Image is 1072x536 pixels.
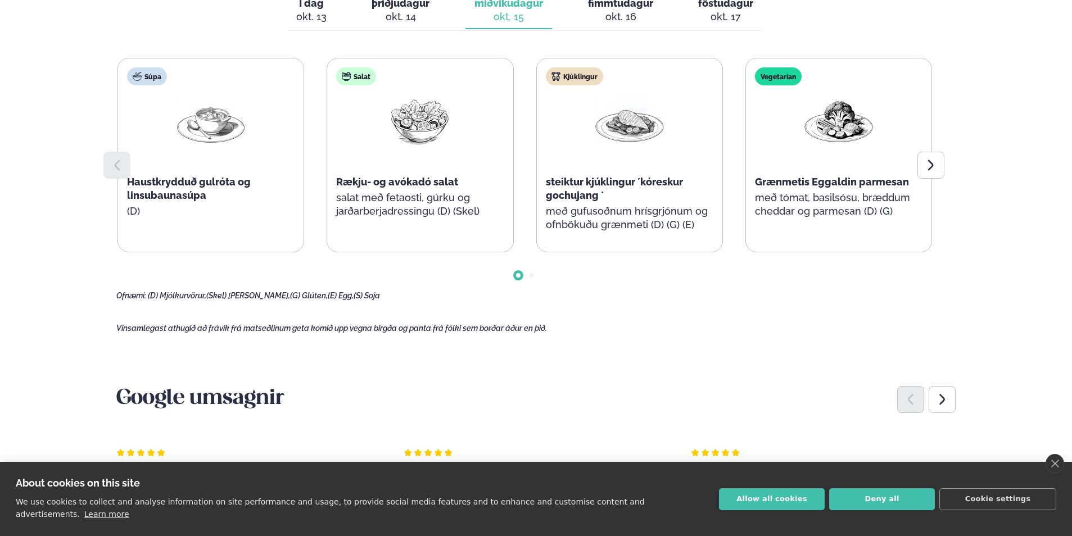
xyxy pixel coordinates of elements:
[546,67,603,85] div: Kjúklingur
[594,94,666,147] img: Chicken-breast.png
[474,10,543,24] div: okt. 15
[755,176,909,188] span: Grænmetis Eggaldin parmesan
[929,386,956,413] div: Next slide
[1046,454,1064,473] a: close
[384,94,456,147] img: Salad.png
[530,273,534,278] span: Go to slide 2
[127,205,295,218] p: (D)
[939,488,1056,510] button: Cookie settings
[127,67,167,85] div: Súpa
[719,488,825,510] button: Allow all cookies
[328,291,354,300] span: (E) Egg,
[551,72,560,81] img: chicken.svg
[829,488,935,510] button: Deny all
[336,176,458,188] span: Rækju- og avókadó salat
[755,191,922,218] p: með tómat, basilsósu, bræddum cheddar og parmesan (D) (G)
[336,67,376,85] div: Salat
[206,291,290,300] span: (Skel) [PERSON_NAME],
[336,191,504,218] p: salat með fetaosti, gúrku og jarðarberjadressingu (D) (Skel)
[175,94,247,147] img: Soup.png
[546,205,713,231] p: með gufusoðnum hrísgrjónum og ofnbökuðu grænmeti (D) (G) (E)
[803,94,875,147] img: Vegan.png
[133,72,142,81] img: soup.svg
[16,497,645,519] p: We use cookies to collect and analyse information on site performance and usage, to provide socia...
[296,10,327,24] div: okt. 13
[698,10,753,24] div: okt. 17
[16,477,140,489] strong: About cookies on this site
[127,176,251,201] span: Haustkrydduð gulróta og linsubaunasúpa
[116,324,547,333] span: Vinsamlegast athugið að frávik frá matseðlinum geta komið upp vegna birgða og panta frá fólki sem...
[148,291,206,300] span: (D) Mjólkurvörur,
[116,291,146,300] span: Ofnæmi:
[755,67,802,85] div: Vegetarian
[116,385,956,412] h3: Google umsagnir
[84,510,129,519] a: Learn more
[588,10,653,24] div: okt. 16
[372,10,429,24] div: okt. 14
[354,291,380,300] span: (S) Soja
[546,176,683,201] span: steiktur kjúklingur ´kóreskur gochujang ´
[516,273,521,278] span: Go to slide 1
[897,386,924,413] div: Previous slide
[290,291,328,300] span: (G) Glúten,
[342,72,351,81] img: salad.svg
